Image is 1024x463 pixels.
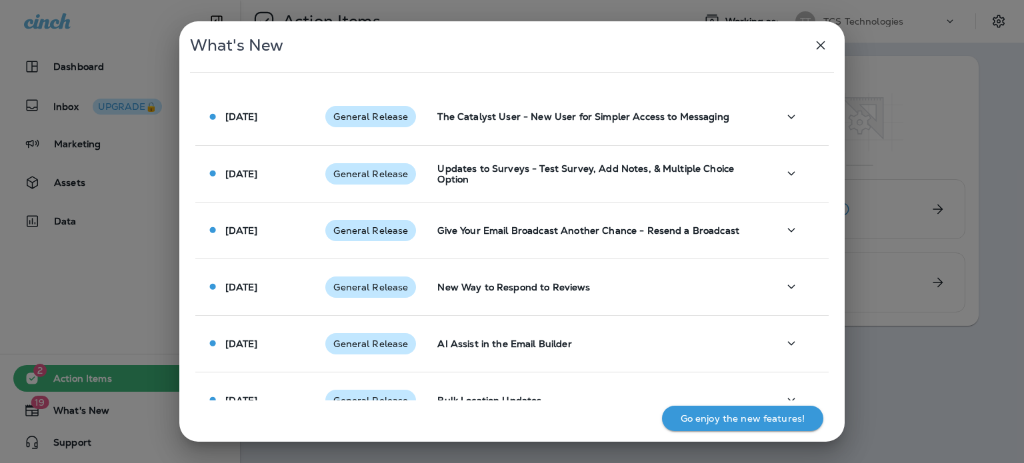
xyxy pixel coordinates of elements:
[437,338,757,349] p: AI Assist in the Email Builder
[225,282,258,292] p: [DATE]
[325,282,416,292] span: General Release
[681,413,805,424] p: Go enjoy the new features!
[325,395,416,406] span: General Release
[190,35,283,55] span: What's New
[662,406,824,431] button: Go enjoy the new features!
[437,111,757,122] p: The Catalyst User - New User for Simpler Access to Messaging
[325,338,416,349] span: General Release
[437,395,757,406] p: Bulk Location Updates
[225,225,258,236] p: [DATE]
[325,225,416,236] span: General Release
[325,169,416,179] span: General Release
[225,338,258,349] p: [DATE]
[325,111,416,122] span: General Release
[225,169,258,179] p: [DATE]
[225,395,258,406] p: [DATE]
[437,225,757,236] p: Give Your Email Broadcast Another Chance - Resend a Broadcast
[437,163,757,185] p: Updates to Surveys - Test Survey, Add Notes, & Multiple Choice Option
[437,282,757,292] p: New Way to Respond to Reviews
[225,111,258,122] p: [DATE]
